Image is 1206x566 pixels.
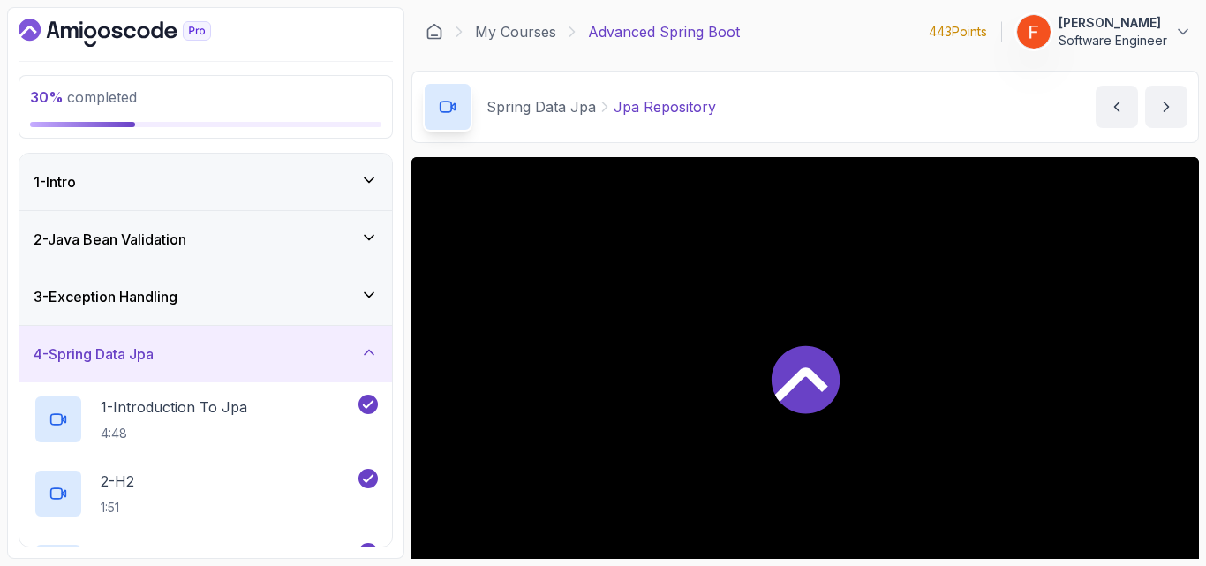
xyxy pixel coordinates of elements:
p: 1 - Introduction To Jpa [101,396,247,418]
p: 2 - H2 [101,471,134,492]
a: My Courses [475,21,556,42]
p: 3 - Installing Dependencies [101,545,273,566]
button: 2-H21:51 [34,469,378,518]
p: 443 Points [929,23,987,41]
p: [PERSON_NAME] [1059,14,1167,32]
button: 2-Java Bean Validation [19,211,392,268]
a: Dashboard [19,19,252,47]
p: Software Engineer [1059,32,1167,49]
span: completed [30,88,137,106]
h3: 4 - Spring Data Jpa [34,343,154,365]
h3: 1 - Intro [34,171,76,192]
button: 1-Introduction To Jpa4:48 [34,395,378,444]
img: user profile image [1017,15,1051,49]
p: Advanced Spring Boot [588,21,740,42]
h3: 3 - Exception Handling [34,286,177,307]
button: next content [1145,86,1187,128]
span: 30 % [30,88,64,106]
button: previous content [1096,86,1138,128]
p: 4:48 [101,425,247,442]
p: 1:51 [101,499,134,517]
h3: 2 - Java Bean Validation [34,229,186,250]
button: 4-Spring Data Jpa [19,326,392,382]
button: 1-Intro [19,154,392,210]
button: 3-Exception Handling [19,268,392,325]
p: Spring Data Jpa [486,96,596,117]
p: Jpa Repository [614,96,716,117]
button: user profile image[PERSON_NAME]Software Engineer [1016,14,1192,49]
a: Dashboard [426,23,443,41]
